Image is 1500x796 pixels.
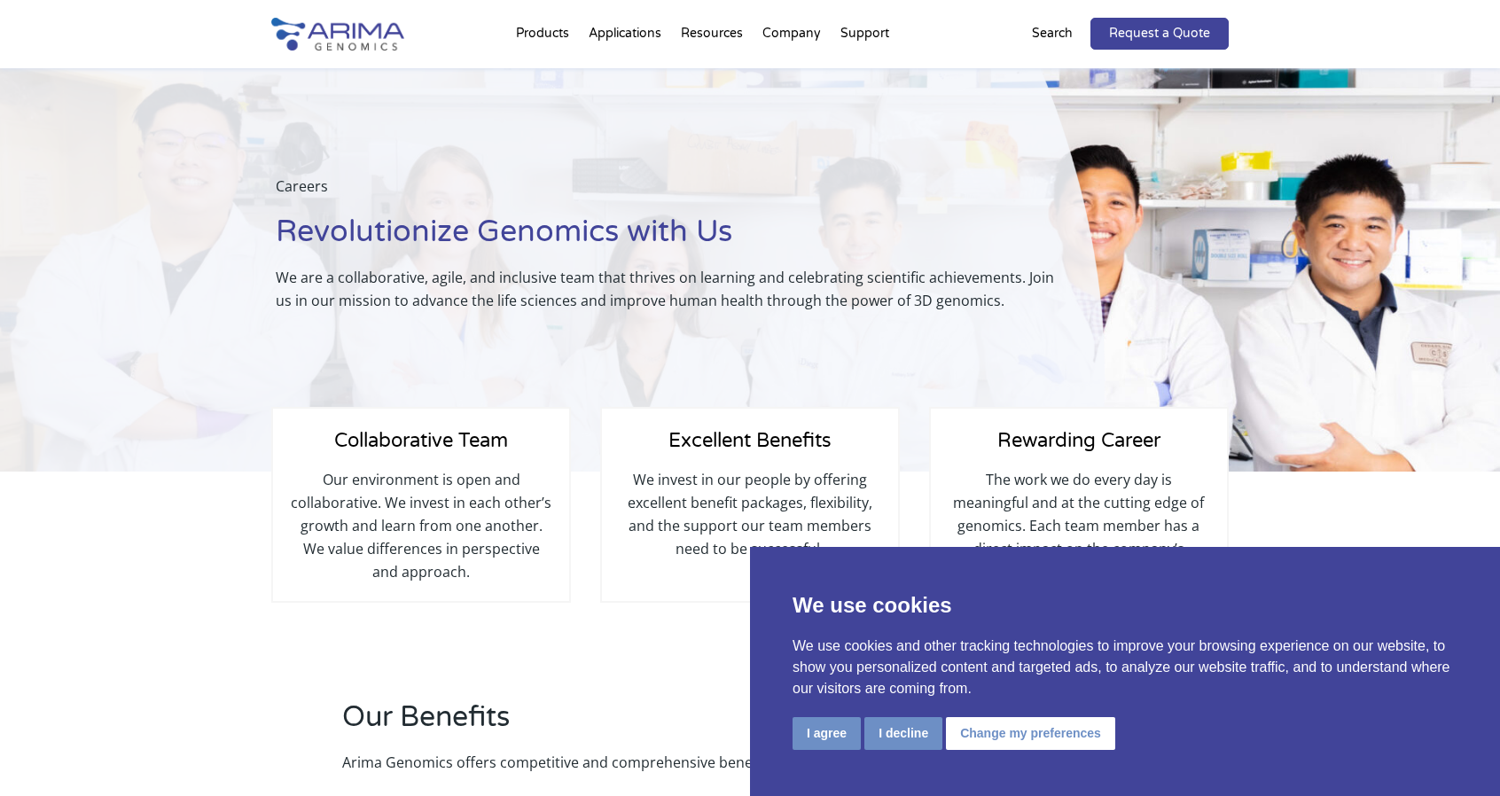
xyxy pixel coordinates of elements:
span: Collaborative Team [334,429,508,452]
img: Arima-Genomics-logo [271,18,404,51]
h1: Revolutionize Genomics with Us [276,212,1059,266]
p: We use cookies and other tracking technologies to improve your browsing experience on our website... [793,636,1457,699]
button: I agree [793,717,861,750]
h2: Our Benefits [342,698,976,751]
p: We use cookies [793,589,1457,621]
p: The work we do every day is meaningful and at the cutting edge of genomics. Each team member has ... [949,468,1209,583]
button: I decline [864,717,942,750]
button: Change my preferences [946,717,1115,750]
p: We are a collaborative, agile, and inclusive team that thrives on learning and celebrating scient... [276,266,1059,312]
p: Our environment is open and collaborative. We invest in each other’s growth and learn from one an... [291,468,551,583]
p: Search [1032,22,1073,45]
p: Careers [276,175,1059,212]
span: Rewarding Career [997,429,1160,452]
p: We invest in our people by offering excellent benefit packages, flexibility, and the support our ... [620,468,880,560]
a: Request a Quote [1090,18,1229,50]
span: Excellent Benefits [668,429,832,452]
p: Arima Genomics offers competitive and comprehensive benefits. [342,751,976,774]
